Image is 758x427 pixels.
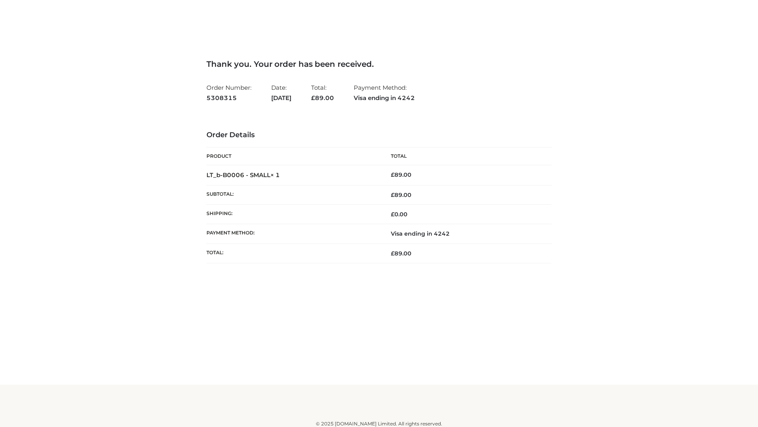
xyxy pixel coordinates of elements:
bdi: 89.00 [391,171,411,178]
li: Payment Method: [354,81,415,105]
strong: LT_b-B0006 - SMALL [206,171,280,179]
span: 89.00 [391,191,411,198]
span: £ [391,191,394,198]
th: Payment method: [206,224,379,244]
strong: 5308315 [206,93,251,103]
span: 89.00 [391,250,411,257]
th: Subtotal: [206,185,379,204]
bdi: 0.00 [391,211,407,218]
th: Total: [206,244,379,263]
li: Total: [311,81,334,105]
strong: [DATE] [271,93,291,103]
th: Product [206,147,379,165]
span: £ [391,250,394,257]
strong: × 1 [270,171,280,179]
td: Visa ending in 4242 [379,224,552,244]
span: £ [391,171,394,178]
strong: Visa ending in 4242 [354,93,415,103]
span: £ [311,94,315,102]
h3: Thank you. Your order has been received. [206,59,552,69]
li: Date: [271,81,291,105]
li: Order Number: [206,81,251,105]
h3: Order Details [206,131,552,140]
th: Shipping: [206,205,379,224]
span: 89.00 [311,94,334,102]
span: £ [391,211,394,218]
th: Total [379,147,552,165]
